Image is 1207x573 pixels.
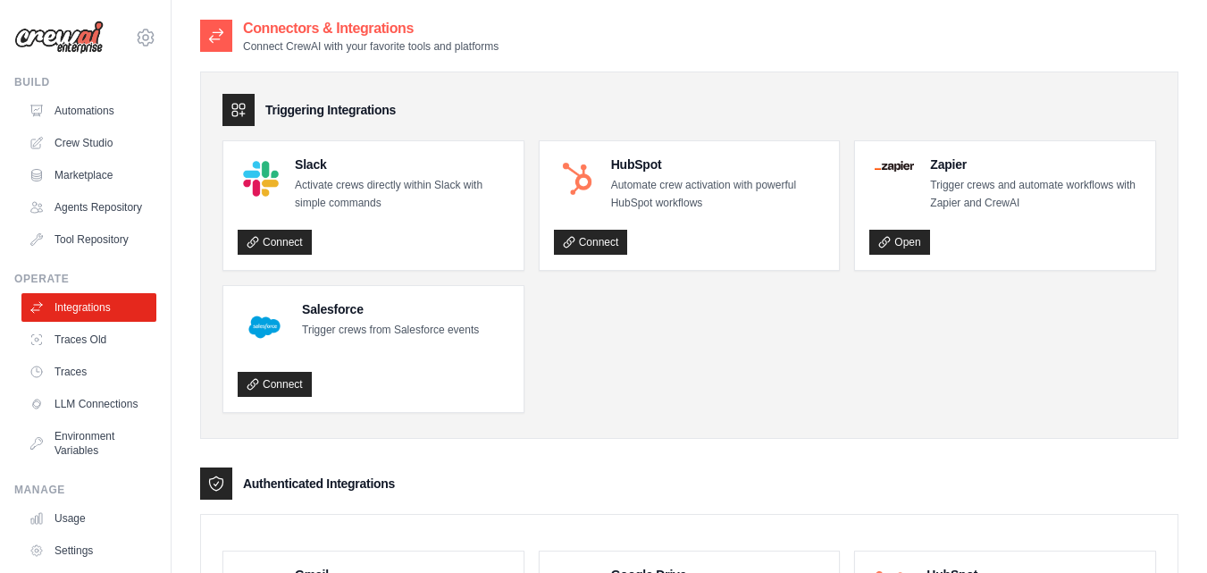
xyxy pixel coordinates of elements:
p: Automate crew activation with powerful HubSpot workflows [611,177,826,212]
img: Logo [14,21,104,55]
a: Open [869,230,929,255]
img: Zapier Logo [875,161,914,172]
div: Manage [14,483,156,497]
div: Build [14,75,156,89]
a: Connect [238,230,312,255]
a: Integrations [21,293,156,322]
a: Marketplace [21,161,156,190]
img: HubSpot Logo [559,161,595,197]
a: Traces Old [21,325,156,354]
h4: Zapier [930,156,1141,173]
h4: Slack [295,156,509,173]
a: Automations [21,97,156,125]
h3: Authenticated Integrations [243,475,395,493]
img: Slack Logo [243,161,279,197]
a: Tool Repository [21,225,156,254]
a: Settings [21,536,156,565]
h3: Triggering Integrations [265,101,396,119]
h2: Connectors & Integrations [243,18,499,39]
p: Activate crews directly within Slack with simple commands [295,177,509,212]
a: Usage [21,504,156,533]
a: Agents Repository [21,193,156,222]
p: Trigger crews from Salesforce events [302,322,479,340]
div: Operate [14,272,156,286]
img: Salesforce Logo [243,306,286,349]
a: LLM Connections [21,390,156,418]
a: Environment Variables [21,422,156,465]
p: Trigger crews and automate workflows with Zapier and CrewAI [930,177,1141,212]
p: Connect CrewAI with your favorite tools and platforms [243,39,499,54]
a: Connect [238,372,312,397]
a: Crew Studio [21,129,156,157]
a: Connect [554,230,628,255]
h4: Salesforce [302,300,479,318]
h4: HubSpot [611,156,826,173]
a: Traces [21,358,156,386]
